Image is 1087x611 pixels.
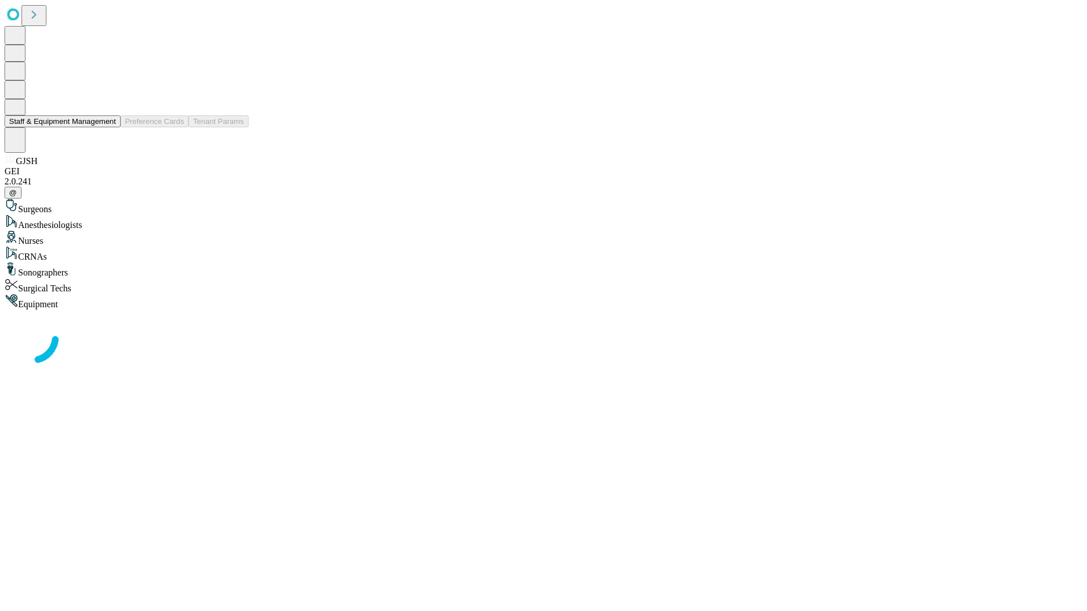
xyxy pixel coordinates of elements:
[5,187,22,199] button: @
[5,177,1082,187] div: 2.0.241
[5,262,1082,278] div: Sonographers
[16,156,37,166] span: GJSH
[9,188,17,197] span: @
[5,230,1082,246] div: Nurses
[5,278,1082,294] div: Surgical Techs
[121,115,189,127] button: Preference Cards
[5,166,1082,177] div: GEI
[5,199,1082,214] div: Surgeons
[5,246,1082,262] div: CRNAs
[5,214,1082,230] div: Anesthesiologists
[189,115,249,127] button: Tenant Params
[5,115,121,127] button: Staff & Equipment Management
[5,294,1082,309] div: Equipment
